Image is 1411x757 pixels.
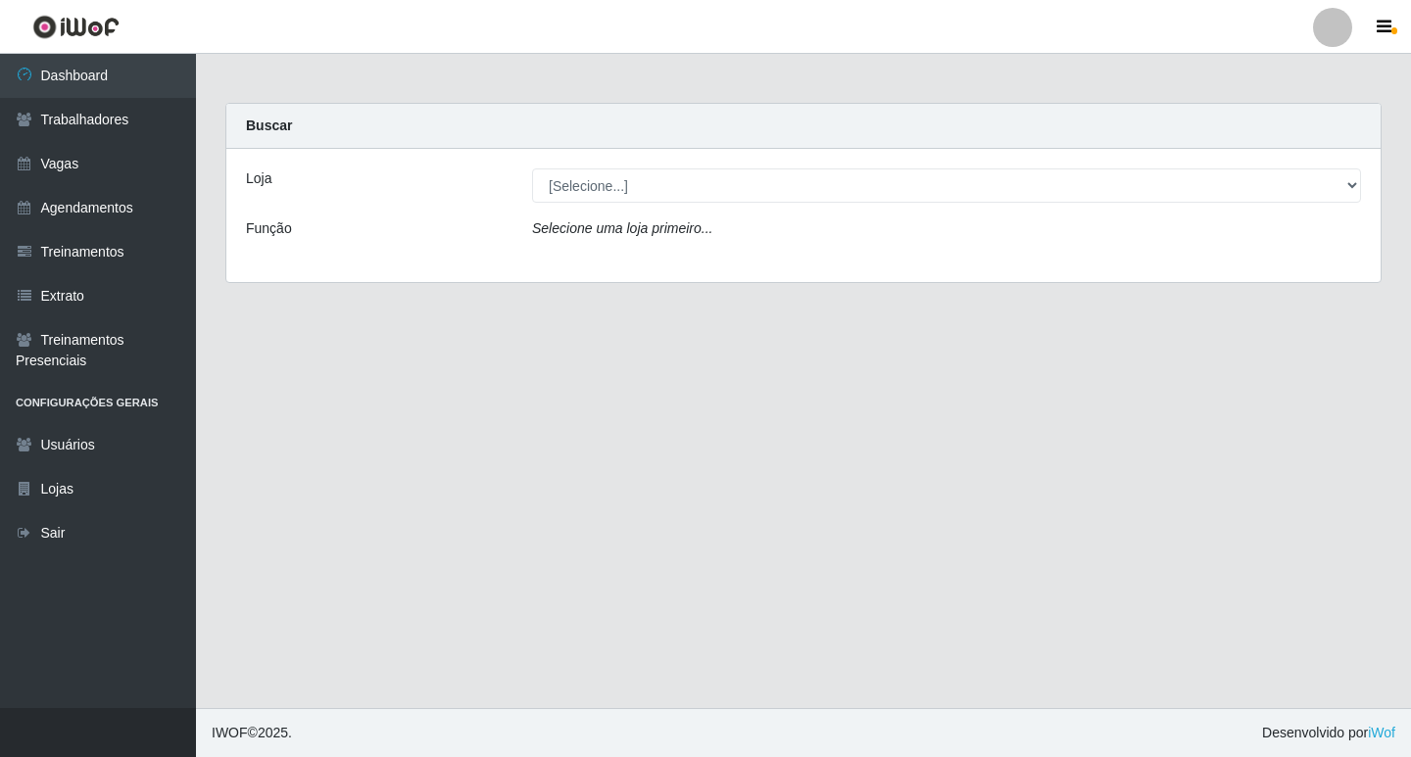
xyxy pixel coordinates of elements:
span: IWOF [212,725,248,740]
span: © 2025 . [212,723,292,743]
i: Selecione uma loja primeiro... [532,220,712,236]
strong: Buscar [246,118,292,133]
label: Loja [246,168,271,189]
img: CoreUI Logo [32,15,120,39]
a: iWof [1368,725,1395,740]
span: Desenvolvido por [1262,723,1395,743]
label: Função [246,218,292,239]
